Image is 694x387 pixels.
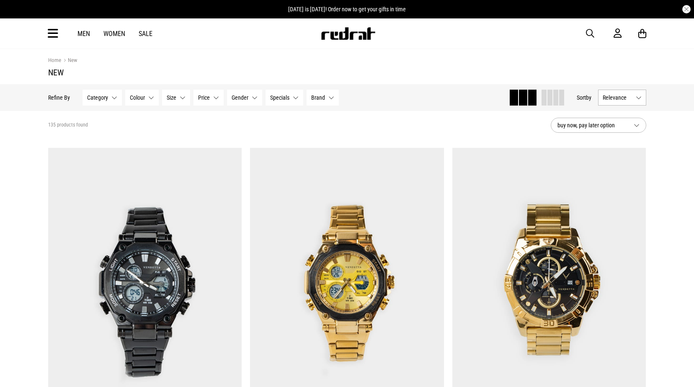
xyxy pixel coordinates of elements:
button: Sortby [577,93,591,103]
span: Category [87,94,108,101]
button: Size [162,90,190,106]
span: [DATE] is [DATE]! Order now to get your gifts in time [288,6,406,13]
a: Sale [139,30,152,38]
span: Size [167,94,176,101]
button: buy now, pay later option [551,118,646,133]
button: Brand [307,90,339,106]
button: Specials [266,90,303,106]
span: buy now, pay later option [557,120,627,130]
button: Category [83,90,122,106]
span: 135 products found [48,122,88,129]
a: Home [48,57,61,63]
span: Colour [130,94,145,101]
span: Brand [311,94,325,101]
span: Relevance [603,94,632,101]
img: Redrat logo [320,27,376,40]
a: Women [103,30,125,38]
button: Price [193,90,224,106]
span: Specials [270,94,289,101]
p: Refine By [48,94,70,101]
a: Men [77,30,90,38]
span: Gender [232,94,248,101]
button: Colour [125,90,159,106]
span: Price [198,94,210,101]
button: Relevance [598,90,646,106]
span: by [586,94,591,101]
a: New [61,57,77,65]
button: Gender [227,90,262,106]
h1: New [48,67,646,77]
